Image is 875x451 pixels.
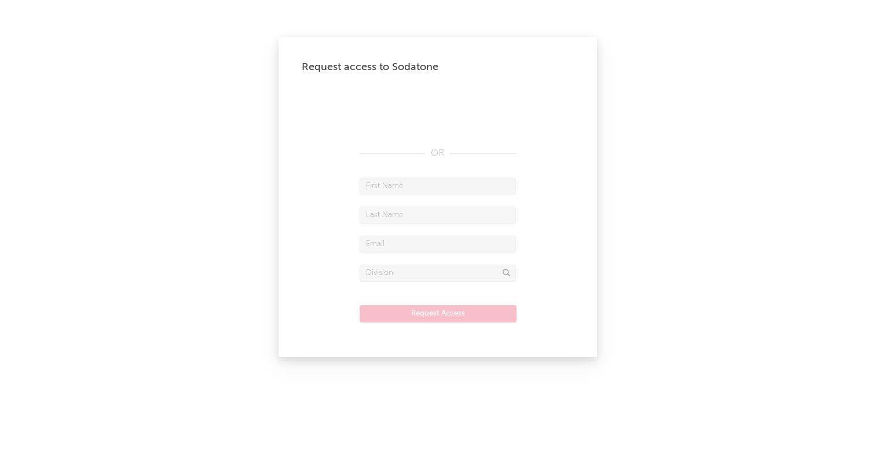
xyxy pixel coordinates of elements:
button: Request Access [360,305,517,322]
div: Request access to Sodatone [302,60,574,74]
input: First Name [360,178,516,195]
div: OR [360,146,516,160]
input: Division [360,265,516,282]
input: Last Name [360,207,516,224]
input: Email [360,236,516,253]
